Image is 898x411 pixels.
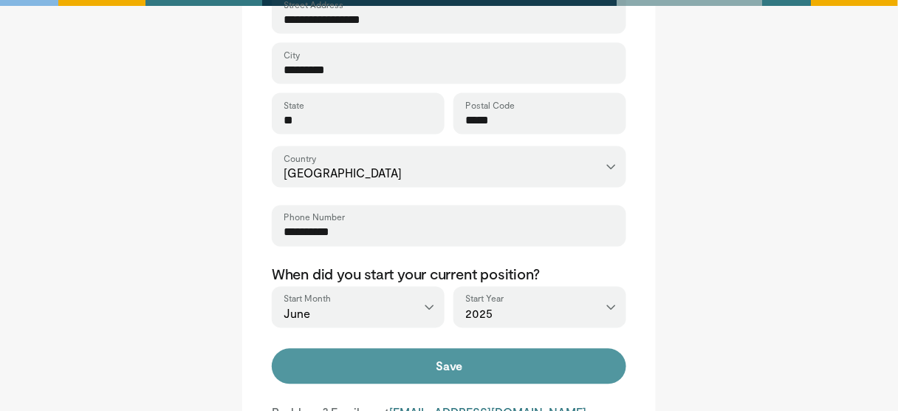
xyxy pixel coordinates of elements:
p: When did you start your current position? [272,265,626,284]
label: City [284,49,300,61]
label: Postal Code [465,99,515,111]
button: Save [272,349,626,384]
label: Phone Number [284,211,345,223]
label: State [284,99,304,111]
